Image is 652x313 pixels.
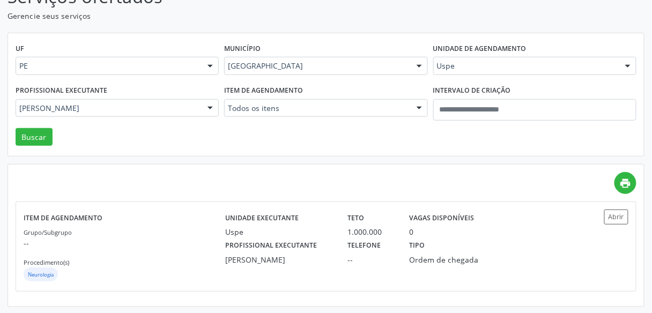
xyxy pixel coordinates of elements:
[348,237,381,254] label: Telefone
[19,61,197,71] span: PE
[409,254,486,265] div: Ordem de chegada
[348,210,365,226] label: Teto
[228,103,405,114] span: Todos os itens
[16,41,24,57] label: UF
[604,210,628,224] button: Abrir
[433,83,511,99] label: Intervalo de criação
[409,237,425,254] label: Tipo
[28,271,54,278] small: Neurologia
[409,226,413,237] div: 0
[24,258,69,266] small: Procedimento(s)
[225,210,299,226] label: Unidade executante
[433,41,527,57] label: Unidade de agendamento
[225,237,317,254] label: Profissional executante
[437,61,614,71] span: Uspe
[19,103,197,114] span: [PERSON_NAME]
[348,254,394,265] div: --
[16,128,53,146] button: Buscar
[24,237,225,249] p: --
[24,210,102,226] label: Item de agendamento
[16,83,107,99] label: Profissional executante
[24,228,72,236] small: Grupo/Subgrupo
[8,10,454,21] p: Gerencie seus serviços
[409,210,474,226] label: Vagas disponíveis
[620,177,632,189] i: print
[224,41,261,57] label: Município
[225,254,333,265] div: [PERSON_NAME]
[225,226,333,237] div: Uspe
[228,61,405,71] span: [GEOGRAPHIC_DATA]
[348,226,394,237] div: 1.000.000
[224,83,303,99] label: Item de agendamento
[614,172,636,194] a: print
